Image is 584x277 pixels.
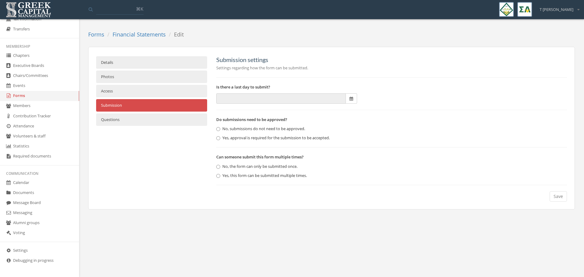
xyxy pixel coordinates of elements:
[216,56,567,63] h5: Submission settings
[216,173,307,179] label: Yes, this form can be submitted multiple times.
[216,164,297,170] label: No, the form can only be submitted once.
[216,116,567,123] p: Do submissions need to be approved?
[216,174,220,178] input: Yes, this form can be submitted multiple times.
[136,6,143,12] span: ⌘K
[96,85,207,97] a: Access
[216,126,305,132] label: No, submissions do not need to be approved.
[216,127,220,131] input: No, submissions do not need to be approved.
[88,31,104,38] a: Forms
[216,135,330,141] label: Yes, approval is required for the submission to be accepted.
[96,99,207,112] a: Submission
[216,154,567,160] p: Can someone submit this form multiple times?
[536,2,579,12] div: T [PERSON_NAME]
[166,31,184,39] li: Edit
[216,136,220,140] input: Yes, approval is required for the submission to be accepted.
[96,56,207,69] a: Details
[216,165,220,169] input: No, the form can only be submitted once.
[96,113,207,126] a: Questions
[550,191,567,202] button: Save
[216,64,567,71] p: Settings regarding how the form can be submitted.
[540,7,573,12] span: T [PERSON_NAME]
[216,84,567,90] p: Is there a last day to submit?
[113,31,166,38] a: Financial Statements
[96,71,207,83] a: Photos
